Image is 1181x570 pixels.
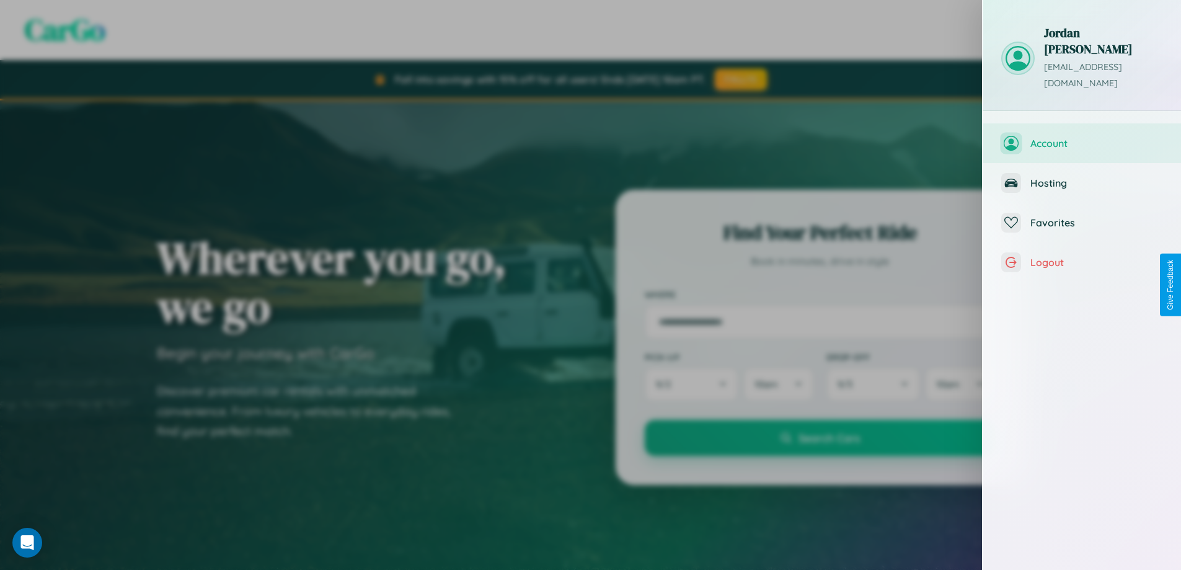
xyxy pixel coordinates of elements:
p: [EMAIL_ADDRESS][DOMAIN_NAME] [1044,60,1162,92]
button: Logout [983,243,1181,282]
span: Favorites [1030,216,1162,229]
h3: Jordan [PERSON_NAME] [1044,25,1162,57]
span: Hosting [1030,177,1162,189]
div: Give Feedback [1166,260,1175,310]
span: Account [1030,137,1162,149]
div: Open Intercom Messenger [12,528,42,558]
button: Favorites [983,203,1181,243]
button: Account [983,123,1181,163]
span: Logout [1030,256,1162,269]
button: Hosting [983,163,1181,203]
